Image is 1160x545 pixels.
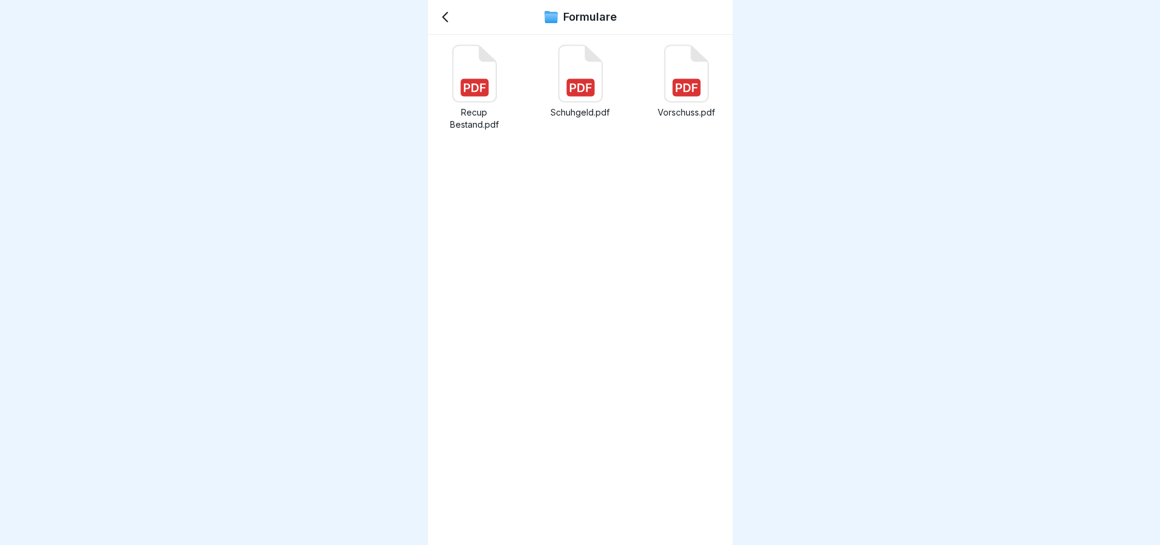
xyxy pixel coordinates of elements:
[650,44,723,131] a: Vorschuss.pdf
[544,44,617,131] a: Schuhgeld.pdf
[544,106,617,119] p: Schuhgeld.pdf
[563,10,617,24] p: Formulare
[438,106,511,131] p: Recup Bestand.pdf
[650,106,723,119] p: Vorschuss.pdf
[438,44,511,131] a: Recup Bestand.pdf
